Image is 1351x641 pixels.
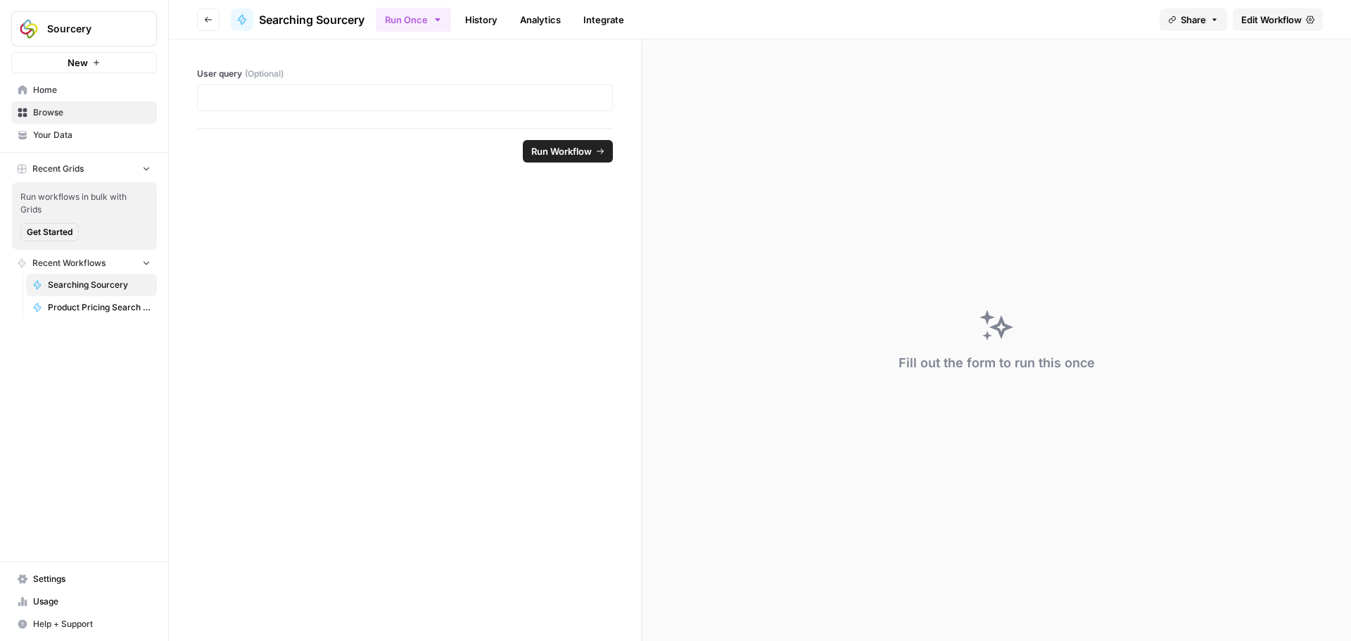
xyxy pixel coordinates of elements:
span: Searching Sourcery [48,279,151,291]
a: History [457,8,506,31]
span: Help + Support [33,618,151,630]
span: Sourcery [47,22,132,36]
span: Searching Sourcery [259,11,364,28]
span: Recent Workflows [32,257,106,269]
div: Fill out the form to run this once [899,353,1095,373]
a: Browse [11,101,157,124]
button: Run Once [376,8,451,32]
button: Get Started [20,223,79,241]
span: Run Workflow [531,144,592,158]
a: Searching Sourcery [26,274,157,296]
a: Analytics [512,8,569,31]
a: Product Pricing Search - 2025 [26,296,157,319]
button: Recent Workflows [11,253,157,274]
span: Edit Workflow [1241,13,1302,27]
span: (Optional) [245,68,284,80]
a: Searching Sourcery [231,8,364,31]
span: Your Data [33,129,151,141]
span: Get Started [27,226,72,239]
span: Recent Grids [32,163,84,175]
label: User query [197,68,613,80]
a: Edit Workflow [1233,8,1323,31]
span: Run workflows in bulk with Grids [20,191,148,216]
button: Run Workflow [523,140,613,163]
button: Share [1160,8,1227,31]
a: Home [11,79,157,101]
span: Usage [33,595,151,608]
a: Settings [11,568,157,590]
button: Workspace: Sourcery [11,11,157,46]
a: Integrate [575,8,633,31]
a: Your Data [11,124,157,146]
img: Sourcery Logo [16,16,42,42]
span: Settings [33,573,151,585]
button: Help + Support [11,613,157,635]
a: Usage [11,590,157,613]
button: New [11,52,157,73]
span: Product Pricing Search - 2025 [48,301,151,314]
span: Home [33,84,151,96]
span: Browse [33,106,151,119]
span: New [68,56,88,70]
span: Share [1181,13,1206,27]
button: Recent Grids [11,158,157,179]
